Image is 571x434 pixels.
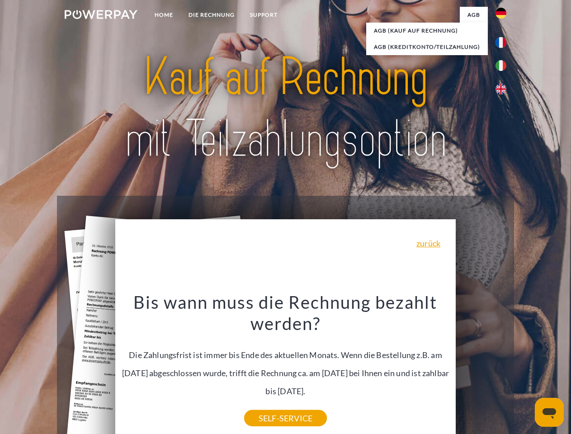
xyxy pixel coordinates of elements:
[244,410,327,426] a: SELF-SERVICE
[121,291,451,418] div: Die Zahlungsfrist ist immer bis Ende des aktuellen Monats. Wenn die Bestellung z.B. am [DATE] abg...
[121,291,451,335] h3: Bis wann muss die Rechnung bezahlt werden?
[86,43,485,173] img: title-powerpay_de.svg
[366,39,488,55] a: AGB (Kreditkonto/Teilzahlung)
[460,7,488,23] a: agb
[65,10,137,19] img: logo-powerpay-white.svg
[495,84,506,94] img: en
[181,7,242,23] a: DIE RECHNUNG
[495,8,506,19] img: de
[366,23,488,39] a: AGB (Kauf auf Rechnung)
[495,60,506,71] img: it
[495,37,506,48] img: fr
[535,398,564,427] iframe: Schaltfläche zum Öffnen des Messaging-Fensters
[147,7,181,23] a: Home
[242,7,285,23] a: SUPPORT
[416,239,440,247] a: zurück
